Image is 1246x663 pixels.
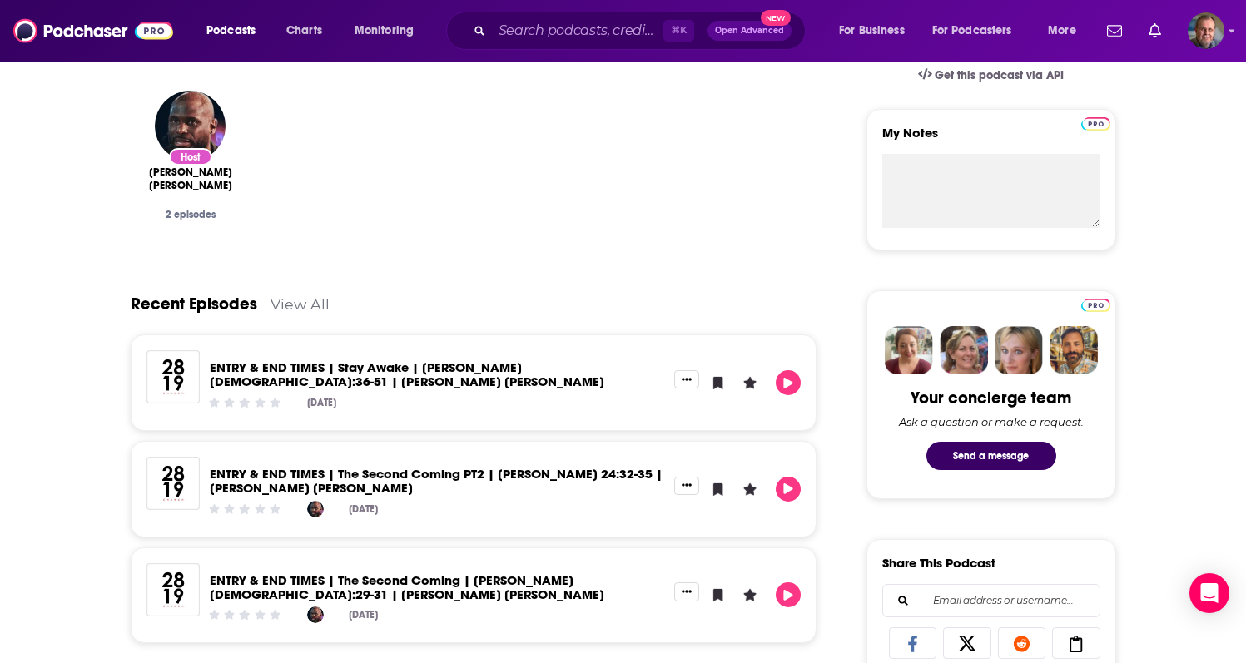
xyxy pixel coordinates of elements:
[1081,117,1110,131] img: Podchaser Pro
[144,209,237,220] div: 2 episodes
[271,295,330,313] a: View All
[737,477,762,502] button: Leave a Rating
[674,582,699,601] button: Show More Button
[210,466,663,496] a: ENTRY & END TIMES | The Second Coming PT2 | Matthew 24:32-35 | Philip Anthony Mitchell
[1050,326,1098,374] img: Jon Profile
[706,370,731,395] button: Bookmark Episode
[1188,12,1224,49] img: User Profile
[492,17,663,44] input: Search podcasts, credits, & more...
[1188,12,1224,49] button: Show profile menu
[349,503,378,515] div: [DATE]
[1142,17,1168,45] a: Show notifications dropdown
[355,19,414,42] span: Monitoring
[882,555,995,571] h3: Share This Podcast
[144,166,237,192] a: Philip Anthony Mitchell
[206,397,282,409] div: Community Rating: 0 out of 5
[276,17,332,44] a: Charts
[349,609,378,621] div: [DATE]
[776,370,801,395] button: Play
[206,19,256,42] span: Podcasts
[1189,573,1229,613] div: Open Intercom Messenger
[995,326,1043,374] img: Jules Profile
[715,27,784,35] span: Open Advanced
[776,582,801,607] button: Play
[1036,17,1097,44] button: open menu
[737,370,762,395] button: Leave a Rating
[885,326,933,374] img: Sydney Profile
[882,584,1100,617] div: Search followers
[935,68,1064,82] span: Get this podcast via API
[674,370,699,388] button: Show More Button
[932,19,1012,42] span: For Podcasters
[839,19,905,42] span: For Business
[210,572,604,602] a: ENTRY & END TIMES | The Second Coming | Matthew 24:29-31 | Philip Anthony Mitchell
[307,606,324,623] img: Philip Anthony Mitchell
[674,477,699,495] button: Show More Button
[286,19,322,42] span: Charts
[1188,12,1224,49] span: Logged in as dan82658
[144,166,237,192] span: [PERSON_NAME] [PERSON_NAME]
[1081,115,1110,131] a: Pro website
[911,388,1071,408] div: Your concierge team
[921,17,1036,44] button: open menu
[462,12,822,50] div: Search podcasts, credits, & more...
[1052,627,1100,659] a: Copy Link
[1081,296,1110,312] a: Pro website
[307,397,336,408] div: [DATE]
[940,326,988,374] img: Barbara Profile
[146,350,200,403] img: ENTRY & END TIMES | Stay Awake | Matthew 24:36-51 | Philip Anthony Mitchell
[896,585,1086,616] input: Email address or username...
[1081,299,1110,312] img: Podchaser Pro
[169,148,212,166] div: Host
[905,55,1078,96] a: Get this podcast via API
[706,477,731,502] button: Bookmark Episode
[776,477,801,502] button: Play
[13,15,173,47] img: Podchaser - Follow, Share and Rate Podcasts
[998,627,1046,659] a: Share on Reddit
[1100,17,1129,45] a: Show notifications dropdown
[926,442,1056,470] button: Send a message
[761,10,791,26] span: New
[146,563,200,616] img: ENTRY & END TIMES | The Second Coming | Matthew 24:29-31 | Philip Anthony Mitchell
[943,627,991,659] a: Share on X/Twitter
[206,502,282,515] div: Community Rating: 0 out of 5
[663,20,694,42] span: ⌘ K
[706,582,731,607] button: Bookmark Episode
[210,359,604,389] a: ENTRY & END TIMES | Stay Awake | Matthew 24:36-51 | Philip Anthony Mitchell
[1048,19,1076,42] span: More
[707,21,792,41] button: Open AdvancedNew
[343,17,435,44] button: open menu
[307,501,324,517] img: Philip Anthony Mitchell
[882,125,1100,154] label: My Notes
[737,582,762,607] button: Leave a Rating
[206,609,282,621] div: Community Rating: 0 out of 5
[195,17,277,44] button: open menu
[827,17,926,44] button: open menu
[155,91,226,161] img: Philip Anthony Mitchell
[146,457,200,510] img: ENTRY & END TIMES | The Second Coming PT2 | Matthew 24:32-35 | Philip Anthony Mitchell
[889,627,937,659] a: Share on Facebook
[131,294,257,314] a: Recent Episodes
[899,415,1084,428] div: Ask a question or make a request.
